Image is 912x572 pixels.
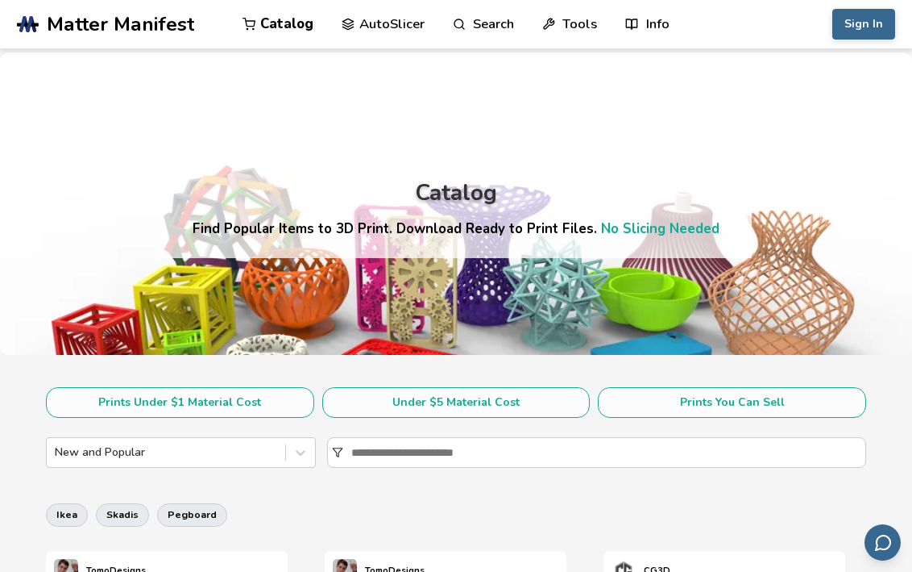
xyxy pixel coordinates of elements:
[47,13,194,35] span: Matter Manifest
[96,503,149,526] button: skadis
[55,446,58,459] input: New and Popular
[598,387,866,418] button: Prints You Can Sell
[46,387,314,418] button: Prints Under $1 Material Cost
[415,181,497,206] div: Catalog
[193,219,719,238] h4: Find Popular Items to 3D Print. Download Ready to Print Files.
[46,503,88,526] button: ikea
[322,387,591,418] button: Under $5 Material Cost
[832,9,895,40] button: Sign In
[864,524,901,561] button: Send feedback via email
[157,503,227,526] button: pegboard
[601,219,719,238] a: No Slicing Needed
